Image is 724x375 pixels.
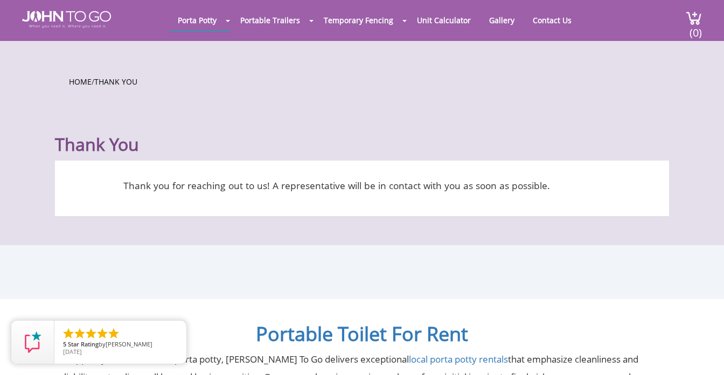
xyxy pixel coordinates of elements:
a: Thank You [94,77,137,87]
a: Home [69,77,92,87]
p: Thank you for reaching out to us! A representative will be in contact with you as soon as possible. [71,177,602,195]
a: Porta Potty [170,10,225,31]
li:  [96,327,109,340]
button: Live Chat [681,332,724,375]
li:  [85,327,98,340]
a: Portable Toilet For Rent [256,321,468,347]
h1: Thank You [55,108,669,155]
a: Portable Trailers [232,10,308,31]
span: (0) [690,17,702,40]
li:  [107,327,120,340]
span: 5 [63,340,66,348]
ul: / [69,74,655,87]
li:  [62,327,75,340]
span: [PERSON_NAME] [106,340,152,348]
a: local porta potty rentals [409,353,508,365]
a: Contact Us [525,10,580,31]
span: Star Rating [68,340,99,348]
a: Gallery [481,10,523,31]
li:  [73,327,86,340]
span: by [63,341,178,349]
a: Unit Calculator [409,10,479,31]
img: JOHN to go [22,11,111,28]
span: [DATE] [63,348,82,356]
img: Review Rating [22,331,44,353]
img: cart a [686,11,702,25]
a: Temporary Fencing [316,10,401,31]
